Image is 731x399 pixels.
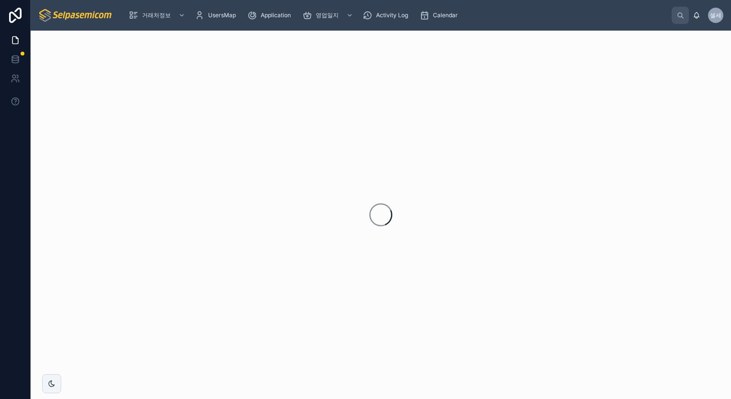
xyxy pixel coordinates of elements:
span: Activity Log [376,11,408,19]
div: scrollable content [121,5,672,26]
a: UsersMap [192,7,243,24]
a: 영업일지 [299,7,358,24]
a: Calendar [417,7,465,24]
span: UsersMap [208,11,236,19]
a: 거래처정보 [126,7,190,24]
img: App logo [38,8,113,23]
span: Calendar [433,11,458,19]
span: 영업일지 [316,11,339,19]
a: Activity Log [360,7,415,24]
span: Application [261,11,291,19]
span: 거래처정보 [142,11,171,19]
span: 셀세 [710,11,721,19]
a: Application [244,7,298,24]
